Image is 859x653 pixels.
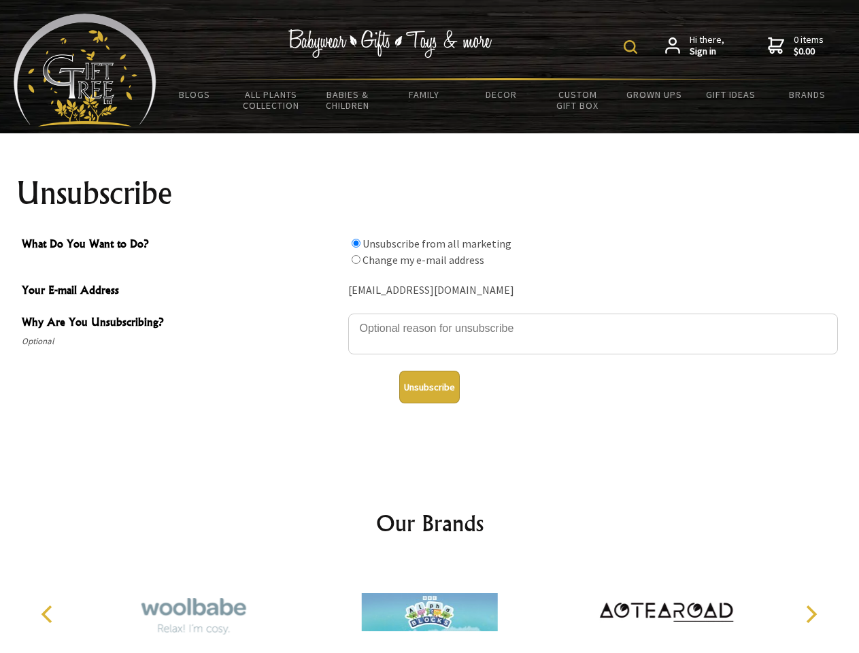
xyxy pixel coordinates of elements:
div: [EMAIL_ADDRESS][DOMAIN_NAME] [348,280,838,301]
button: Next [796,599,826,629]
span: Why Are You Unsubscribing? [22,314,341,333]
strong: $0.00 [794,46,824,58]
button: Unsubscribe [399,371,460,403]
a: Grown Ups [616,80,692,109]
a: Gift Ideas [692,80,769,109]
span: 0 items [794,33,824,58]
input: What Do You Want to Do? [352,239,360,248]
img: Babywear - Gifts - Toys & more [288,29,492,58]
a: Babies & Children [309,80,386,120]
span: Optional [22,333,341,350]
h1: Unsubscribe [16,177,843,210]
label: Unsubscribe from all marketing [363,237,511,250]
span: What Do You Want to Do? [22,235,341,255]
a: Hi there,Sign in [665,34,724,58]
input: What Do You Want to Do? [352,255,360,264]
a: Family [386,80,463,109]
button: Previous [34,599,64,629]
a: Decor [462,80,539,109]
textarea: Why Are You Unsubscribing? [348,314,838,354]
span: Your E-mail Address [22,282,341,301]
h2: Our Brands [27,507,832,539]
span: Hi there, [690,34,724,58]
a: 0 items$0.00 [768,34,824,58]
img: product search [624,40,637,54]
label: Change my e-mail address [363,253,484,267]
a: BLOGS [156,80,233,109]
img: Babyware - Gifts - Toys and more... [14,14,156,127]
a: Custom Gift Box [539,80,616,120]
a: All Plants Collection [233,80,310,120]
a: Brands [769,80,846,109]
strong: Sign in [690,46,724,58]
